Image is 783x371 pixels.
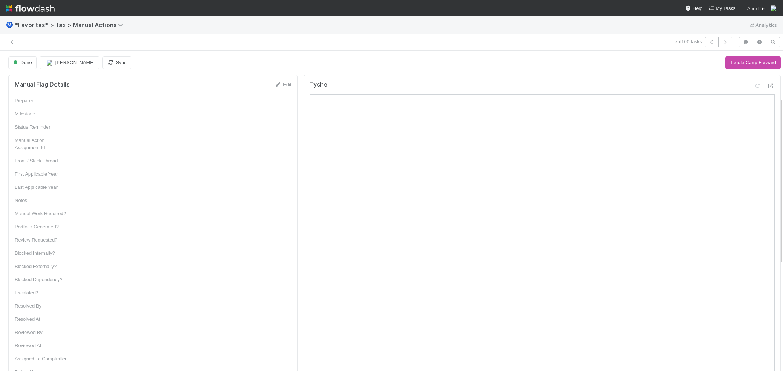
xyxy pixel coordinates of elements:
[274,82,291,87] a: Edit
[310,81,327,88] h5: Tyche
[675,38,702,45] span: 7 of 100 tasks
[46,59,53,66] img: avatar_711f55b7-5a46-40da-996f-bc93b6b86381.png
[15,110,70,118] div: Milestone
[15,342,70,349] div: Reviewed At
[15,276,70,283] div: Blocked Dependency?
[6,22,13,28] span: Ⓜ️
[15,250,70,257] div: Blocked Internally?
[15,197,70,204] div: Notes
[6,2,55,15] img: logo-inverted-e16ddd16eac7371096b0.svg
[15,210,70,217] div: Manual Work Required?
[748,21,777,29] a: Analytics
[15,137,70,151] div: Manual Action Assignment Id
[15,157,70,165] div: Front / Slack Thread
[685,5,703,12] div: Help
[747,6,767,11] span: AngelList
[15,302,70,310] div: Resolved By
[55,60,95,65] span: [PERSON_NAME]
[15,21,127,29] span: *Favorites* > Tax > Manual Actions
[15,263,70,270] div: Blocked Externally?
[15,236,70,244] div: Review Requested?
[15,355,70,363] div: Assigned To Comptroller
[15,329,70,336] div: Reviewed By
[15,97,70,104] div: Preparer
[40,56,99,69] button: [PERSON_NAME]
[708,5,736,11] span: My Tasks
[15,81,70,88] h5: Manual Flag Details
[15,124,70,131] div: Status Reminder
[725,56,781,69] button: Toggle Carry Forward
[15,170,70,178] div: First Applicable Year
[102,56,131,69] button: Sync
[15,289,70,297] div: Escalated?
[15,316,70,323] div: Resolved At
[770,5,777,12] img: avatar_de77a991-7322-4664-a63d-98ba485ee9e0.png
[15,223,70,231] div: Portfolio Generated?
[708,5,736,12] a: My Tasks
[15,184,70,191] div: Last Applicable Year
